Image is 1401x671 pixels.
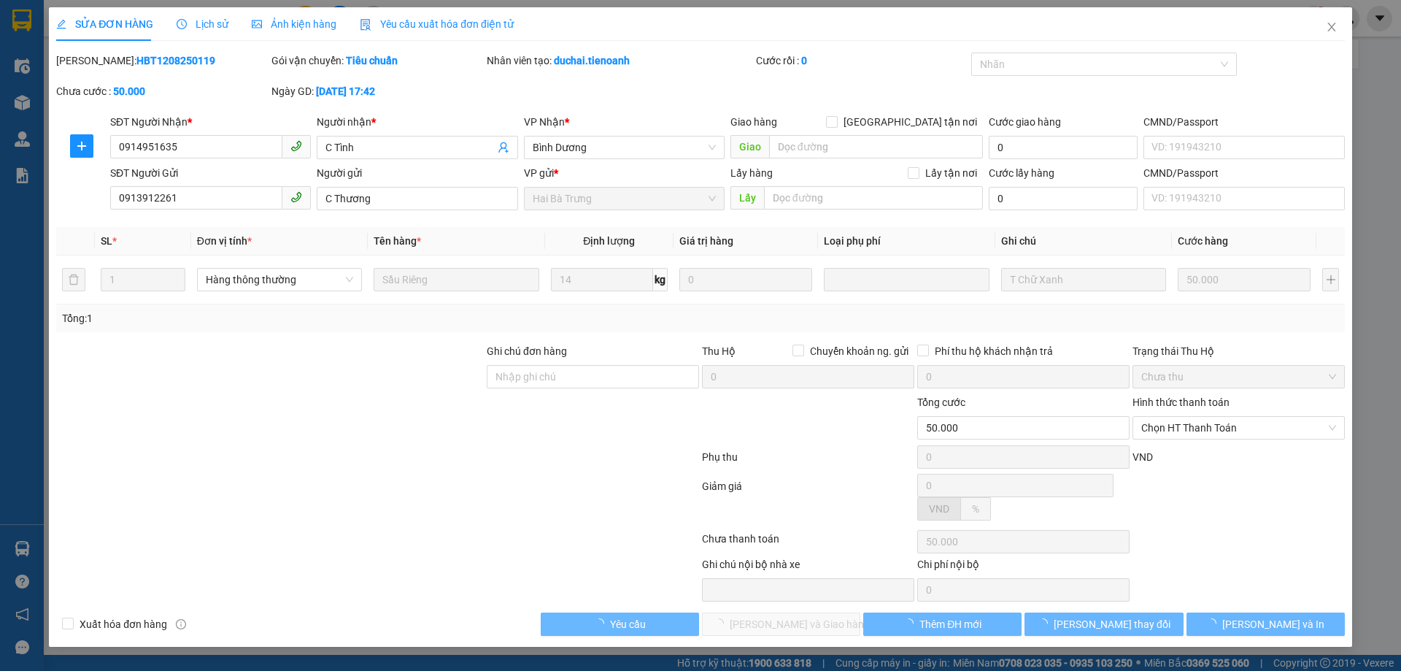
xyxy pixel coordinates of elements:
span: Thêm ĐH mới [919,616,981,632]
b: HBT1208250119 [136,55,215,66]
div: Ghi chú nội bộ nhà xe [702,556,914,578]
span: [GEOGRAPHIC_DATA] tận nơi [838,114,983,130]
span: phone [290,191,302,203]
span: VP Nhận [524,116,565,128]
span: Yêu cầu [610,616,646,632]
span: Lấy hàng [730,167,773,179]
b: duchai.tienoanh [554,55,630,66]
div: Người nhận [317,114,517,130]
th: Ghi chú [995,227,1172,256]
span: clock-circle [177,19,187,29]
div: Gói vận chuyển: [271,53,484,69]
span: Tổng cước [917,396,965,408]
input: 0 [1178,268,1311,291]
span: plus [71,140,93,152]
div: Trạng thái Thu Hộ [1132,343,1345,359]
span: loading [903,618,919,629]
label: Cước lấy hàng [989,167,1054,179]
span: VND [1132,451,1153,463]
input: Cước giao hàng [989,136,1138,159]
span: Giá trị hàng [679,235,733,247]
div: Tổng: 1 [62,310,541,326]
label: Cước giao hàng [989,116,1061,128]
span: info-circle [176,619,186,629]
span: loading [1038,618,1054,629]
div: CMND/Passport [1143,165,1344,181]
span: loading [1206,618,1222,629]
span: Xuất hóa đơn hàng [74,616,173,632]
input: Dọc đường [769,135,983,158]
button: delete [62,268,85,291]
span: % [972,503,979,515]
div: Chưa thanh toán [700,531,916,556]
label: Ghi chú đơn hàng [487,345,567,357]
div: SĐT Người Gửi [110,165,311,181]
div: Phụ thu [700,449,916,475]
b: 0 [801,55,807,66]
span: Bình Dương [533,137,716,158]
b: 50.000 [113,85,145,97]
div: SĐT Người Nhận [110,114,311,130]
span: Thu Hộ [702,345,736,357]
img: icon [360,19,371,31]
span: Định lượng [583,235,635,247]
span: Chuyển khoản ng. gửi [804,343,914,359]
button: [PERSON_NAME] và Giao hàng [702,613,860,636]
span: Hàng thông thường [206,269,353,291]
span: close [1326,21,1338,33]
span: Lịch sử [177,18,228,30]
div: [PERSON_NAME]: [56,53,269,69]
button: plus [1322,268,1338,291]
span: SL [101,235,112,247]
input: 0 [679,268,812,291]
div: Chi phí nội bộ [917,556,1130,578]
span: user-add [498,142,509,153]
span: Chưa thu [1141,366,1336,388]
div: Ngày GD: [271,83,484,99]
div: Cước rồi : [756,53,968,69]
span: Lấy tận nơi [919,165,983,181]
b: [DATE] 17:42 [316,85,375,97]
button: [PERSON_NAME] thay đổi [1024,613,1183,636]
th: Loại phụ phí [818,227,995,256]
span: [PERSON_NAME] thay đổi [1054,616,1170,632]
span: SỬA ĐƠN HÀNG [56,18,153,30]
span: [PERSON_NAME] và In [1222,616,1324,632]
input: Ghi Chú [1001,268,1166,291]
span: Chọn HT Thanh Toán [1141,417,1336,439]
span: Ảnh kiện hàng [252,18,336,30]
span: VND [929,503,949,515]
span: Giao hàng [730,116,777,128]
span: picture [252,19,262,29]
input: Ghi chú đơn hàng [487,365,699,388]
span: Tên hàng [374,235,421,247]
div: Chưa cước : [56,83,269,99]
span: Phí thu hộ khách nhận trả [929,343,1059,359]
span: phone [290,140,302,152]
div: Nhân viên tạo: [487,53,753,69]
div: CMND/Passport [1143,114,1344,130]
div: Giảm giá [700,478,916,527]
button: Thêm ĐH mới [863,613,1022,636]
span: Yêu cầu xuất hóa đơn điện tử [360,18,514,30]
div: Người gửi [317,165,517,181]
input: Dọc đường [764,186,983,210]
span: Giao [730,135,769,158]
span: loading [594,618,610,629]
button: [PERSON_NAME] và In [1186,613,1345,636]
button: Close [1311,7,1352,48]
span: edit [56,19,66,29]
span: Đơn vị tính [197,235,252,247]
input: VD: Bàn, Ghế [374,268,539,291]
button: Yêu cầu [541,613,699,636]
span: kg [653,268,668,291]
span: Lấy [730,186,764,210]
label: Hình thức thanh toán [1132,396,1230,408]
input: Cước lấy hàng [989,187,1138,210]
button: plus [70,134,93,158]
span: Hai Bà Trưng [533,188,716,210]
span: Cước hàng [1178,235,1228,247]
div: VP gửi [524,165,725,181]
b: Tiêu chuẩn [346,55,398,66]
